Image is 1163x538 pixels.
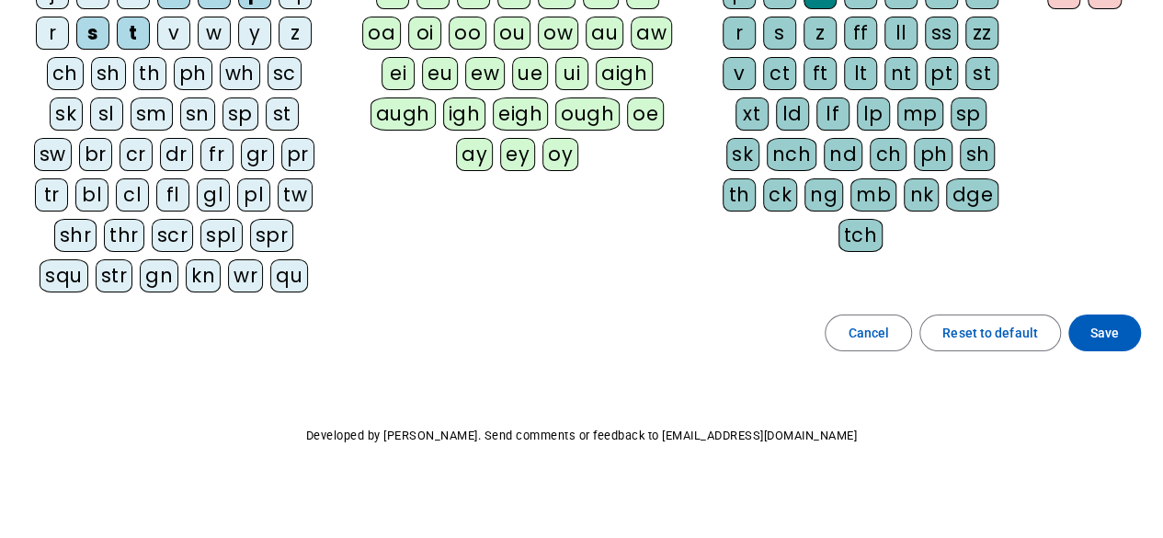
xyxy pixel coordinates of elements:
div: ck [763,178,797,212]
div: ch [47,57,84,90]
div: wh [220,57,260,90]
button: Save [1068,315,1141,351]
div: sn [180,97,215,131]
div: z [804,17,837,50]
div: igh [443,97,486,131]
div: sh [960,138,995,171]
div: nch [767,138,817,171]
div: shr [54,219,97,252]
div: s [763,17,796,50]
div: cr [120,138,153,171]
div: oa [362,17,401,50]
div: ng [804,178,843,212]
div: ou [494,17,530,50]
div: spr [250,219,294,252]
div: sm [131,97,173,131]
div: oi [408,17,441,50]
div: ui [555,57,588,90]
div: z [279,17,312,50]
div: oe [627,97,664,131]
p: Developed by [PERSON_NAME]. Send comments or feedback to [EMAIL_ADDRESS][DOMAIN_NAME] [15,425,1148,447]
div: sh [91,57,126,90]
div: squ [40,259,88,292]
div: qu [270,259,308,292]
div: sk [50,97,83,131]
div: pt [925,57,958,90]
div: gn [140,259,178,292]
div: lt [844,57,877,90]
div: ch [870,138,906,171]
div: ct [763,57,796,90]
div: ey [500,138,535,171]
div: au [586,17,623,50]
div: r [723,17,756,50]
button: Reset to default [919,315,1061,351]
button: Cancel [825,315,912,351]
span: Cancel [848,322,889,344]
div: mp [897,97,943,131]
div: v [157,17,190,50]
div: spl [200,219,243,252]
div: r [36,17,69,50]
div: ft [804,57,837,90]
div: eigh [493,97,548,131]
div: scr [152,219,194,252]
div: w [198,17,231,50]
div: aigh [596,57,653,90]
div: eu [422,57,458,90]
div: mb [850,178,896,212]
div: oo [449,17,486,50]
div: nk [904,178,939,212]
div: cl [116,178,149,212]
div: sp [222,97,258,131]
div: gr [241,138,274,171]
div: lp [857,97,890,131]
div: sl [90,97,123,131]
div: kn [186,259,221,292]
div: pl [237,178,270,212]
div: dge [946,178,998,212]
div: st [965,57,998,90]
div: st [266,97,299,131]
div: ue [512,57,548,90]
div: zz [965,17,998,50]
div: s [76,17,109,50]
div: oy [542,138,578,171]
div: gl [197,178,230,212]
div: augh [371,97,436,131]
div: tch [838,219,884,252]
div: nt [884,57,918,90]
div: pr [281,138,314,171]
div: th [133,57,166,90]
div: ow [538,17,578,50]
div: xt [735,97,769,131]
div: y [238,17,271,50]
div: ough [555,97,620,131]
div: thr [104,219,144,252]
div: ay [456,138,493,171]
div: bl [75,178,108,212]
div: th [723,178,756,212]
div: str [96,259,133,292]
div: dr [160,138,193,171]
span: Reset to default [942,322,1038,344]
div: sw [34,138,72,171]
div: ff [844,17,877,50]
div: ph [174,57,212,90]
span: Save [1090,322,1119,344]
div: fr [200,138,234,171]
div: sk [726,138,759,171]
div: wr [228,259,263,292]
div: fl [156,178,189,212]
div: ph [914,138,952,171]
div: aw [631,17,672,50]
div: sc [268,57,302,90]
div: v [723,57,756,90]
div: tw [278,178,313,212]
div: t [117,17,150,50]
div: lf [816,97,849,131]
div: ll [884,17,918,50]
div: ew [465,57,505,90]
div: sp [951,97,986,131]
div: ss [925,17,958,50]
